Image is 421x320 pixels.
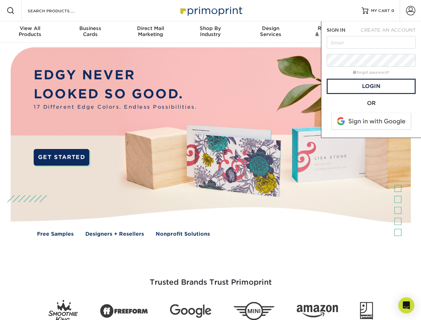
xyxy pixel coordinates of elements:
span: MY CART [371,8,390,14]
img: Primoprint [177,3,244,18]
div: OR [327,99,416,107]
a: Designers + Resellers [85,230,144,238]
h3: Trusted Brands Trust Primoprint [16,262,406,295]
span: Business [60,25,120,31]
a: Nonprofit Solutions [156,230,210,238]
a: Direct MailMarketing [120,21,180,43]
span: Direct Mail [120,25,180,31]
span: SIGN IN [327,27,345,33]
div: Services [241,25,301,37]
img: Goodwill [360,302,373,320]
a: BusinessCards [60,21,120,43]
div: Open Intercom Messenger [398,297,414,313]
img: Google [170,304,211,318]
div: & Templates [301,25,361,37]
a: forgot password? [353,70,389,75]
img: Amazon [297,305,338,318]
a: Free Samples [37,230,74,238]
span: 17 Different Edge Colors. Endless Possibilities. [34,103,197,111]
input: Email [327,36,416,49]
span: 0 [391,8,394,13]
a: Login [327,79,416,94]
span: Resources [301,25,361,31]
a: GET STARTED [34,149,89,166]
input: SEARCH PRODUCTS..... [27,7,92,15]
div: Industry [180,25,240,37]
span: Design [241,25,301,31]
a: Shop ByIndustry [180,21,240,43]
a: Resources& Templates [301,21,361,43]
div: Marketing [120,25,180,37]
span: Shop By [180,25,240,31]
span: CREATE AN ACCOUNT [361,27,416,33]
div: Cards [60,25,120,37]
p: EDGY NEVER [34,66,197,85]
a: DesignServices [241,21,301,43]
p: LOOKED SO GOOD. [34,85,197,104]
